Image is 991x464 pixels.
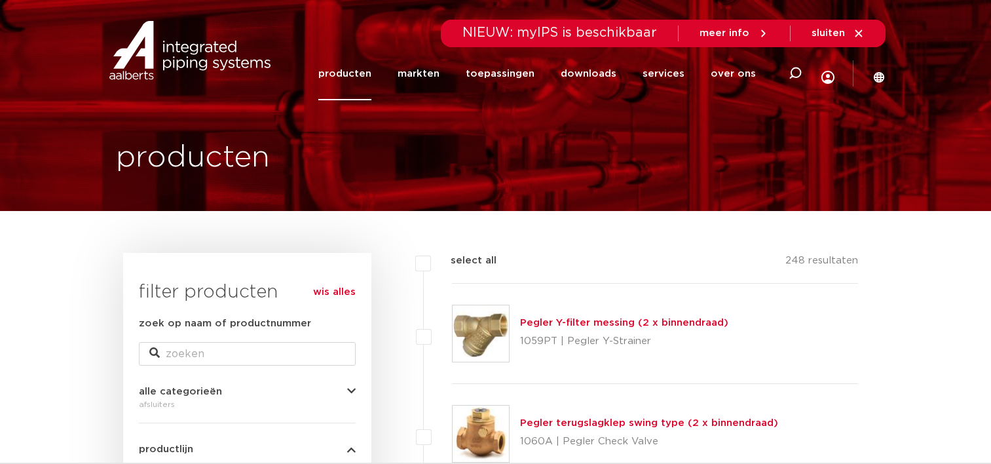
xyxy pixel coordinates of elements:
[139,316,311,332] label: zoek op naam of productnummer
[313,284,356,300] a: wis alles
[520,431,778,452] p: 1060A | Pegler Check Valve
[398,47,439,100] a: markten
[453,305,509,362] img: Thumbnail for Pegler Y-filter messing (2 x binnendraad)
[520,331,728,352] p: 1059PT | Pegler Y-Strainer
[520,418,778,428] a: Pegler terugslagklep swing type (2 x binnendraad)
[462,26,657,39] span: NIEUW: myIPS is beschikbaar
[812,28,845,38] span: sluiten
[318,47,371,100] a: producten
[318,47,756,100] nav: Menu
[821,43,834,104] div: my IPS
[139,387,222,396] span: alle categorieën
[139,396,356,412] div: afsluiters
[139,342,356,366] input: zoeken
[139,444,356,454] button: productlijn
[453,406,509,462] img: Thumbnail for Pegler terugslagklep swing type (2 x binnendraad)
[812,28,865,39] a: sluiten
[139,444,193,454] span: productlijn
[431,253,496,269] label: select all
[643,47,684,100] a: services
[700,28,749,38] span: meer info
[711,47,756,100] a: over ons
[116,137,270,179] h1: producten
[700,28,769,39] a: meer info
[785,253,858,273] p: 248 resultaten
[520,318,728,328] a: Pegler Y-filter messing (2 x binnendraad)
[139,279,356,305] h3: filter producten
[466,47,534,100] a: toepassingen
[139,387,356,396] button: alle categorieën
[561,47,616,100] a: downloads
